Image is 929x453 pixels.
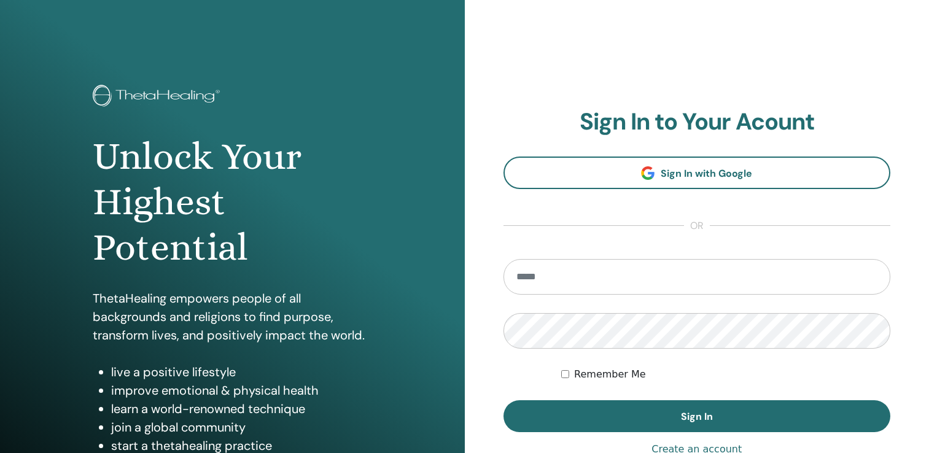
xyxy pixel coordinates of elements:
[561,367,890,382] div: Keep me authenticated indefinitely or until I manually logout
[111,363,371,381] li: live a positive lifestyle
[111,400,371,418] li: learn a world-renowned technique
[661,167,752,180] span: Sign In with Google
[574,367,646,382] label: Remember Me
[503,108,891,136] h2: Sign In to Your Acount
[681,410,713,423] span: Sign In
[111,418,371,436] li: join a global community
[503,157,891,189] a: Sign In with Google
[111,381,371,400] li: improve emotional & physical health
[93,134,371,271] h1: Unlock Your Highest Potential
[503,400,891,432] button: Sign In
[93,289,371,344] p: ThetaHealing empowers people of all backgrounds and religions to find purpose, transform lives, a...
[684,219,710,233] span: or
